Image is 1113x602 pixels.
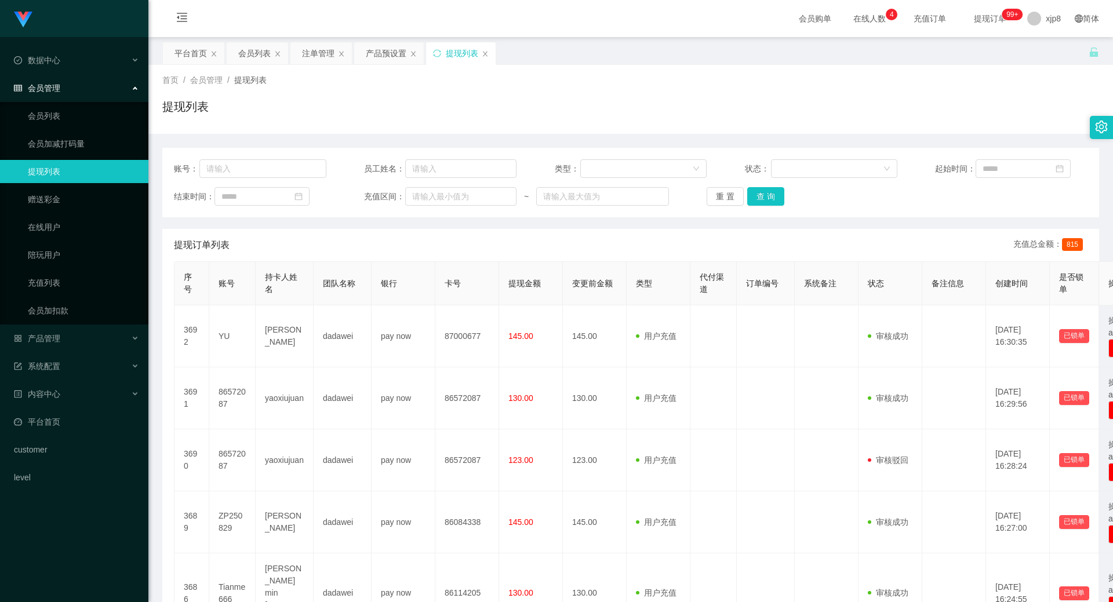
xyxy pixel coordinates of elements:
[986,491,1050,553] td: [DATE] 16:27:00
[364,163,405,175] span: 员工姓名：
[410,50,417,57] i: 图标: close
[435,429,499,491] td: 86572087
[256,491,314,553] td: [PERSON_NAME]
[986,429,1050,491] td: [DATE] 16:28:24
[445,279,461,288] span: 卡号
[636,455,676,465] span: 用户充值
[174,191,214,203] span: 结束时间：
[555,163,581,175] span: 类型：
[184,272,192,294] span: 序号
[1059,453,1089,467] button: 已锁单
[234,75,267,85] span: 提现列表
[508,517,533,527] span: 145.00
[162,1,202,38] i: 图标: menu-fold
[890,9,894,20] p: 4
[446,42,478,64] div: 提现列表
[209,429,256,491] td: 86572087
[883,165,890,173] i: 图标: down
[366,42,406,64] div: 产品预设置
[209,305,256,367] td: YU
[986,367,1050,429] td: [DATE] 16:29:56
[14,438,139,461] a: customer
[227,75,230,85] span: /
[517,191,536,203] span: ~
[868,588,908,597] span: 审核成功
[372,367,435,429] td: pay now
[868,331,908,341] span: 审核成功
[14,389,60,399] span: 内容中心
[323,279,355,288] span: 团队名称
[14,362,60,371] span: 系统配置
[174,367,209,429] td: 3691
[1002,9,1023,20] sup: 227
[28,188,139,211] a: 赠送彩金
[1059,586,1089,600] button: 已锁单
[256,429,314,491] td: yaoxiujuan
[1089,47,1099,57] i: 图标: unlock
[14,334,60,343] span: 产品管理
[745,163,771,175] span: 状态：
[314,429,372,491] td: dadawei
[14,390,22,398] i: 图标: profile
[636,588,676,597] span: 用户充值
[28,271,139,294] a: 充值列表
[636,331,676,341] span: 用户充值
[508,279,541,288] span: 提现金额
[209,491,256,553] td: ZP250829
[636,393,676,403] span: 用户充值
[162,75,179,85] span: 首页
[265,272,297,294] span: 持卡人姓名
[700,272,724,294] span: 代付渠道
[174,429,209,491] td: 3690
[274,50,281,57] i: 图标: close
[932,279,964,288] span: 备注信息
[381,279,397,288] span: 银行
[28,132,139,155] a: 会员加减打码量
[868,393,908,403] span: 审核成功
[256,305,314,367] td: [PERSON_NAME]
[508,331,533,341] span: 145.00
[508,455,533,465] span: 123.00
[372,491,435,553] td: pay now
[707,187,744,206] button: 重 置
[1059,515,1089,529] button: 已锁单
[804,279,836,288] span: 系统备注
[482,50,489,57] i: 图标: close
[364,191,405,203] span: 充值区间：
[1095,121,1108,133] i: 图标: setting
[14,334,22,342] i: 图标: appstore-o
[405,187,517,206] input: 请输入最小值为
[405,159,517,178] input: 请输入
[14,83,60,93] span: 会员管理
[886,9,897,20] sup: 4
[174,42,207,64] div: 平台首页
[28,243,139,267] a: 陪玩用户
[14,410,139,433] a: 图标: dashboard平台首页
[1059,391,1089,405] button: 已锁单
[563,367,627,429] td: 130.00
[1013,238,1087,252] div: 充值总金额：
[572,279,613,288] span: 变更前金额
[210,50,217,57] i: 图标: close
[636,517,676,527] span: 用户充值
[747,187,784,206] button: 查 询
[935,163,976,175] span: 起始时间：
[435,491,499,553] td: 86084338
[868,455,908,465] span: 审核驳回
[1059,329,1089,343] button: 已锁单
[14,56,60,65] span: 数据中心
[1062,238,1083,251] span: 815
[14,56,22,64] i: 图标: check-circle-o
[28,104,139,127] a: 会员列表
[968,14,1012,23] span: 提现订单
[14,12,32,28] img: logo.9652507e.png
[174,238,230,252] span: 提现订单列表
[162,98,209,115] h1: 提现列表
[868,279,884,288] span: 状态
[219,279,235,288] span: 账号
[28,299,139,322] a: 会员加扣款
[183,75,185,85] span: /
[908,14,952,23] span: 充值订单
[199,159,326,178] input: 请输入
[174,305,209,367] td: 3692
